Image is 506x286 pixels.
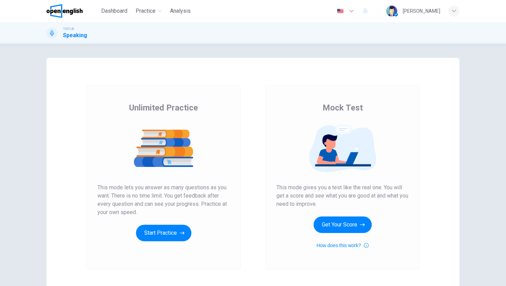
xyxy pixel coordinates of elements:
img: OpenEnglish logo [46,4,83,18]
button: Practice [133,5,165,17]
span: Analysis [170,7,191,15]
img: en [336,9,345,14]
button: How does this work? [316,241,368,250]
button: Get Your Score [314,216,372,233]
button: Analysis [167,5,193,17]
a: OpenEnglish logo [46,4,98,18]
span: TOEFL® [63,27,74,31]
span: This mode gives you a test like the real one. You will get a score and see what you are good at a... [276,183,409,208]
span: Mock Test [323,102,363,113]
span: Dashboard [101,7,127,15]
span: Practice [136,7,156,15]
h1: Speaking [63,31,87,40]
button: Dashboard [98,5,130,17]
span: Unlimited Practice [129,102,198,113]
span: This mode lets you answer as many questions as you want. There is no time limit. You get feedback... [97,183,230,216]
button: Start Practice [136,225,191,241]
div: [PERSON_NAME] [403,7,440,15]
img: Profile picture [386,6,397,17]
